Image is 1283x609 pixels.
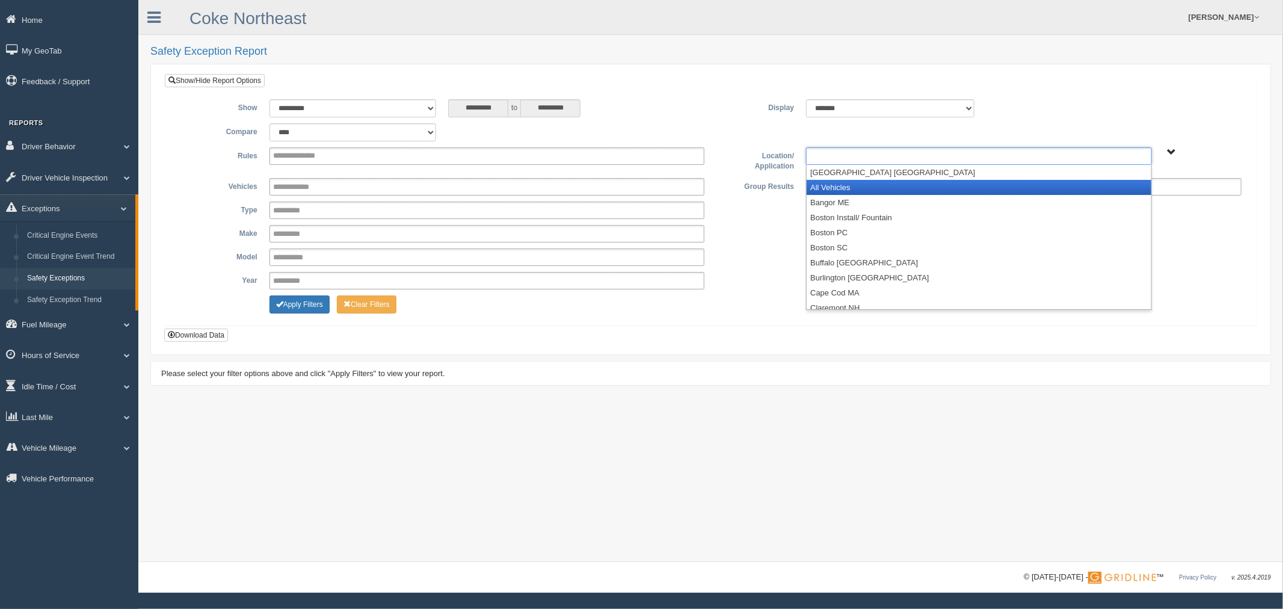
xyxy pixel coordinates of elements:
label: Type [174,202,263,216]
li: Burlington [GEOGRAPHIC_DATA] [807,270,1151,285]
li: Buffalo [GEOGRAPHIC_DATA] [807,255,1151,270]
a: Privacy Policy [1179,574,1216,581]
a: Safety Exception Trend [22,289,135,311]
label: Rules [174,147,263,162]
li: Claremont NH [807,300,1151,315]
label: Location/ Application [710,147,800,172]
li: Boston SC [807,240,1151,255]
label: Model [174,249,263,263]
li: Bangor ME [807,195,1151,210]
a: Coke Northeast [189,9,307,28]
li: Cape Cod MA [807,285,1151,300]
li: [GEOGRAPHIC_DATA] [GEOGRAPHIC_DATA] [807,165,1151,180]
button: Change Filter Options [337,295,396,314]
label: Compare [174,123,263,138]
label: Show [174,99,263,114]
li: Boston PC [807,225,1151,240]
img: Gridline [1088,572,1156,584]
a: Critical Engine Event Trend [22,246,135,268]
label: Year [174,272,263,286]
li: All Vehicles [807,180,1151,195]
li: Boston Install/ Fountain [807,210,1151,225]
label: Group Results [710,178,800,193]
span: v. 2025.4.2019 [1232,574,1271,581]
span: to [508,99,520,117]
label: Vehicles [174,178,263,193]
a: Critical Engine Events [22,225,135,247]
button: Download Data [164,329,228,342]
label: Display [710,99,800,114]
a: Safety Exceptions [22,268,135,289]
div: © [DATE]-[DATE] - ™ [1024,571,1271,584]
a: Show/Hide Report Options [165,74,265,87]
h2: Safety Exception Report [150,46,1271,58]
span: Please select your filter options above and click "Apply Filters" to view your report. [161,369,445,378]
button: Change Filter Options [269,295,330,314]
label: Make [174,225,263,240]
